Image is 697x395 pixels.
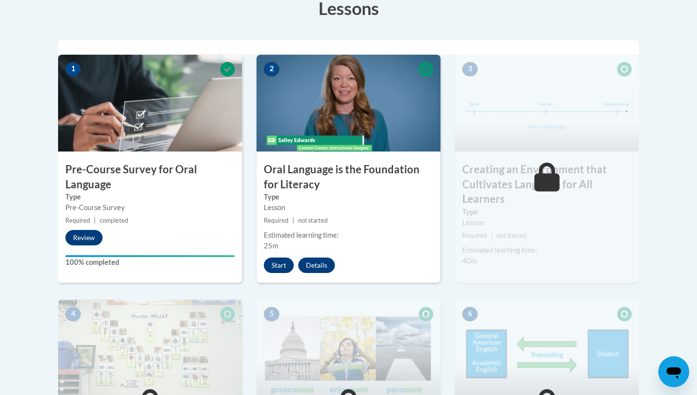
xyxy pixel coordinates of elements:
[462,207,632,217] label: Type
[65,307,81,321] span: 4
[264,230,433,241] div: Estimated learning time:
[65,230,103,245] button: Review
[462,232,487,239] span: Required
[462,62,478,76] span: 3
[65,202,235,213] div: Pre-Course Survey
[491,232,493,239] span: |
[94,217,96,224] span: |
[292,217,294,224] span: |
[257,55,440,152] img: Course Image
[462,217,632,228] div: Lesson
[298,258,335,273] button: Details
[65,62,81,76] span: 1
[264,217,288,224] span: Required
[264,307,279,321] span: 5
[65,217,90,224] span: Required
[264,62,279,76] span: 2
[455,162,639,207] h3: Creating an Environment that Cultivates Language for All Learners
[100,217,128,224] span: completed
[257,162,440,192] h3: Oral Language is the Foundation for Literacy
[462,257,477,265] span: 40m
[455,55,639,152] img: Course Image
[264,258,294,273] button: Start
[264,202,433,213] div: Lesson
[65,192,235,202] label: Type
[58,162,242,192] h3: Pre-Course Survey for Oral Language
[497,232,526,239] span: not started
[658,356,689,387] iframe: Button to launch messaging window
[65,257,235,268] label: 100% completed
[462,307,478,321] span: 6
[298,217,328,224] span: not started
[264,192,433,202] label: Type
[264,242,278,250] span: 25m
[58,55,242,152] img: Course Image
[65,255,235,257] div: Your progress
[462,245,632,256] div: Estimated learning time:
